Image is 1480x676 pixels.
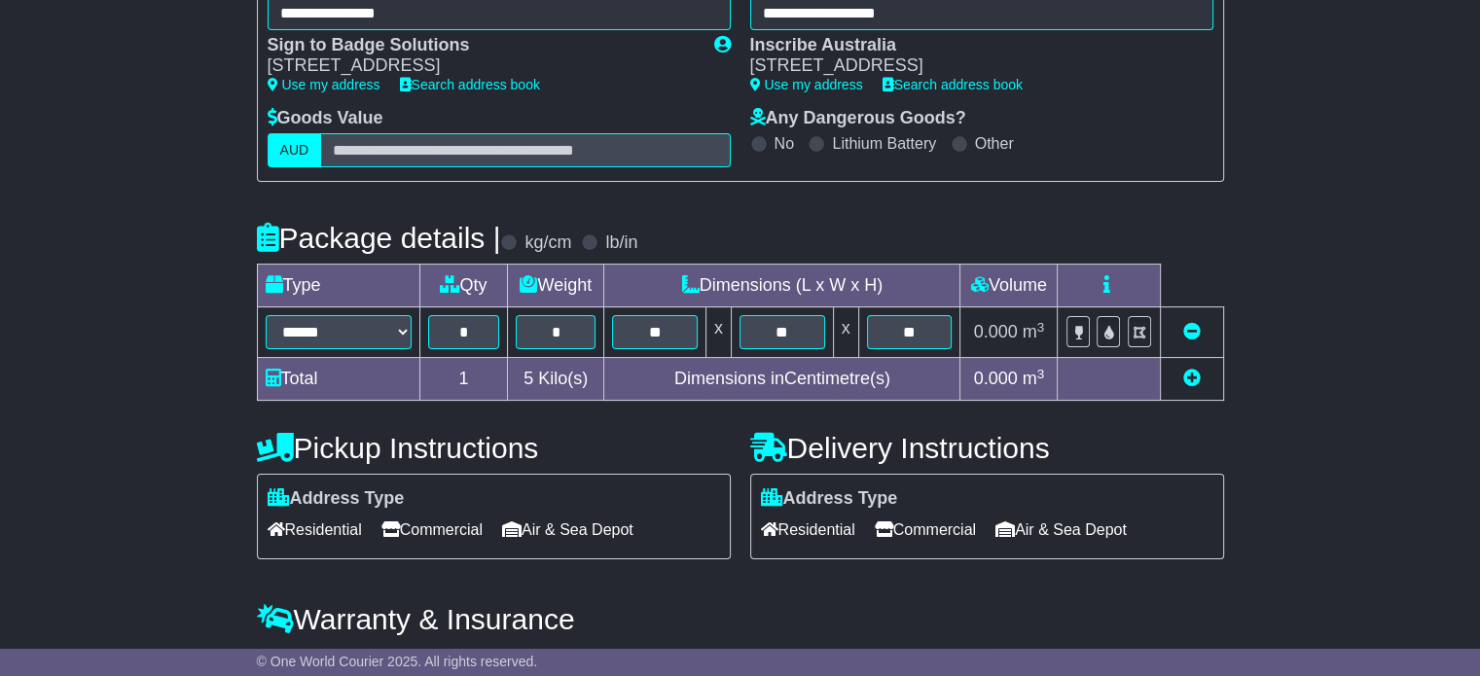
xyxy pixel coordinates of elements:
[750,432,1224,464] h4: Delivery Instructions
[400,77,540,92] a: Search address book
[750,55,1194,77] div: [STREET_ADDRESS]
[995,515,1127,545] span: Air & Sea Depot
[257,603,1224,635] h4: Warranty & Insurance
[1183,322,1201,341] a: Remove this item
[419,265,508,307] td: Qty
[257,358,419,401] td: Total
[257,646,1224,667] div: All our quotes include a $ FreightSafe warranty.
[524,232,571,254] label: kg/cm
[832,134,936,153] label: Lithium Battery
[508,265,604,307] td: Weight
[508,358,604,401] td: Kilo(s)
[268,133,322,167] label: AUD
[750,35,1194,56] div: Inscribe Australia
[502,515,633,545] span: Air & Sea Depot
[605,232,637,254] label: lb/in
[775,134,794,153] label: No
[975,134,1014,153] label: Other
[257,432,731,464] h4: Pickup Instructions
[257,654,538,669] span: © One World Courier 2025. All rights reserved.
[268,108,383,129] label: Goods Value
[268,35,695,56] div: Sign to Badge Solutions
[750,77,863,92] a: Use my address
[974,369,1018,388] span: 0.000
[761,488,898,510] label: Address Type
[750,108,966,129] label: Any Dangerous Goods?
[381,515,483,545] span: Commercial
[960,265,1058,307] td: Volume
[1037,367,1045,381] sup: 3
[833,307,858,358] td: x
[974,322,1018,341] span: 0.000
[1023,369,1045,388] span: m
[883,77,1023,92] a: Search address book
[761,515,855,545] span: Residential
[604,265,960,307] td: Dimensions (L x W x H)
[268,55,695,77] div: [STREET_ADDRESS]
[419,358,508,401] td: 1
[268,515,362,545] span: Residential
[604,358,960,401] td: Dimensions in Centimetre(s)
[1023,322,1045,341] span: m
[268,488,405,510] label: Address Type
[268,77,380,92] a: Use my address
[523,369,533,388] span: 5
[705,307,731,358] td: x
[875,515,976,545] span: Commercial
[453,646,483,665] span: 250
[257,265,419,307] td: Type
[1037,320,1045,335] sup: 3
[1183,369,1201,388] a: Add new item
[257,222,501,254] h4: Package details |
